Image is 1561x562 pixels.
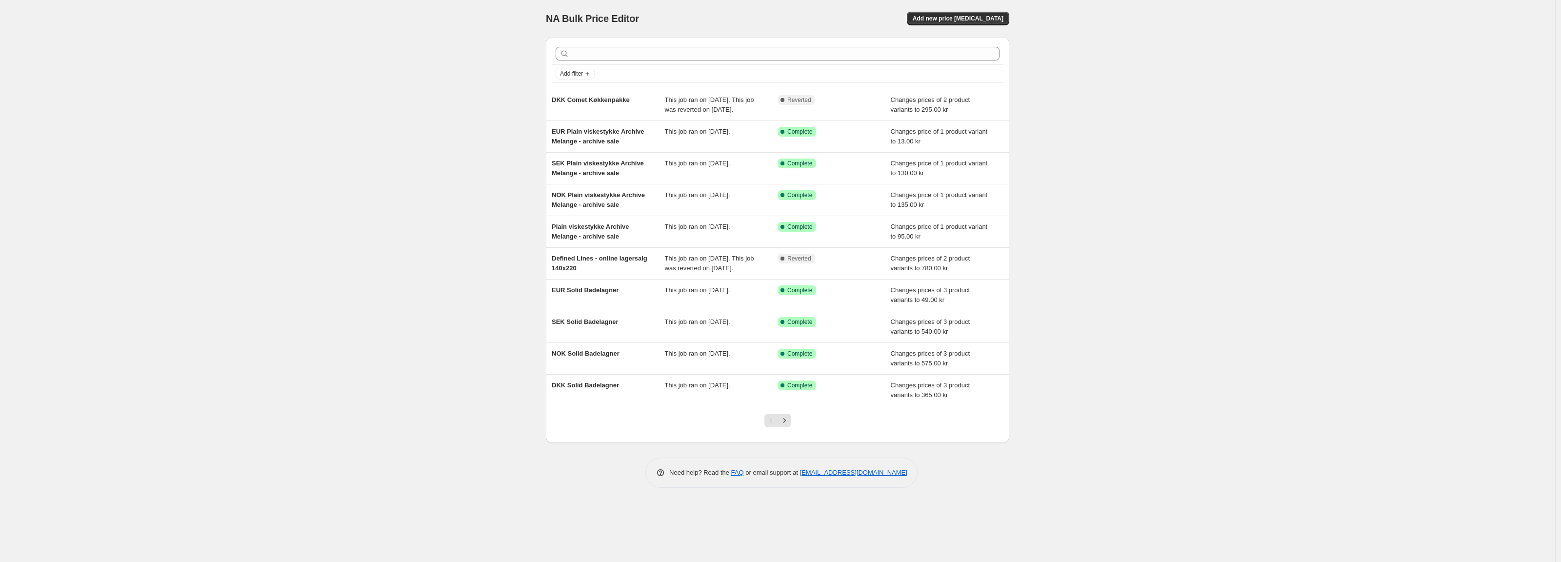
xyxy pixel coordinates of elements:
span: This job ran on [DATE]. [665,286,730,294]
span: Add new price [MEDICAL_DATA] [913,15,1003,22]
span: Changes price of 1 product variant to 95.00 kr [891,223,988,240]
span: This job ran on [DATE]. This job was reverted on [DATE]. [665,255,754,272]
span: Changes prices of 3 product variants to 575.00 kr [891,350,970,367]
button: Add new price [MEDICAL_DATA] [907,12,1009,25]
span: Complete [787,191,812,199]
span: Complete [787,381,812,389]
span: Complete [787,286,812,294]
span: Complete [787,128,812,136]
span: NOK Plain viskestykke Archive Melange - archive sale [552,191,645,208]
span: Complete [787,223,812,231]
span: This job ran on [DATE]. [665,223,730,230]
span: Changes prices of 2 product variants to 295.00 kr [891,96,970,113]
span: Add filter [560,70,583,78]
span: Changes price of 1 product variant to 130.00 kr [891,160,988,177]
button: Add filter [556,68,595,80]
span: Changes prices of 3 product variants to 49.00 kr [891,286,970,303]
span: EUR Plain viskestykke Archive Melange - archive sale [552,128,644,145]
a: FAQ [731,469,744,476]
span: Changes prices of 3 product variants to 540.00 kr [891,318,970,335]
span: This job ran on [DATE]. [665,381,730,389]
span: This job ran on [DATE]. [665,128,730,135]
span: EUR Solid Badelagner [552,286,619,294]
span: DKK Comet Køkkenpakke [552,96,630,103]
span: SEK Solid Badelagner [552,318,619,325]
span: or email support at [744,469,800,476]
span: Need help? Read the [669,469,731,476]
span: This job ran on [DATE]. [665,350,730,357]
span: This job ran on [DATE]. This job was reverted on [DATE]. [665,96,754,113]
button: Next [778,414,791,427]
span: This job ran on [DATE]. [665,160,730,167]
span: Plain viskestykke Archive Melange - archive sale [552,223,629,240]
span: Changes prices of 2 product variants to 780.00 kr [891,255,970,272]
span: Reverted [787,96,811,104]
nav: Pagination [764,414,791,427]
span: Reverted [787,255,811,262]
span: Changes price of 1 product variant to 13.00 kr [891,128,988,145]
span: SEK Plain viskestykke Archive Melange - archive sale [552,160,644,177]
span: Changes prices of 3 product variants to 365.00 kr [891,381,970,399]
a: [EMAIL_ADDRESS][DOMAIN_NAME] [800,469,907,476]
span: Complete [787,160,812,167]
span: NOK Solid Badelagner [552,350,620,357]
span: Complete [787,350,812,358]
span: Changes price of 1 product variant to 135.00 kr [891,191,988,208]
span: This job ran on [DATE]. [665,318,730,325]
span: Complete [787,318,812,326]
span: DKK Solid Badelagner [552,381,619,389]
span: Defined Lines - online lagersalg 140x220 [552,255,647,272]
span: This job ran on [DATE]. [665,191,730,199]
span: NA Bulk Price Editor [546,13,639,24]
